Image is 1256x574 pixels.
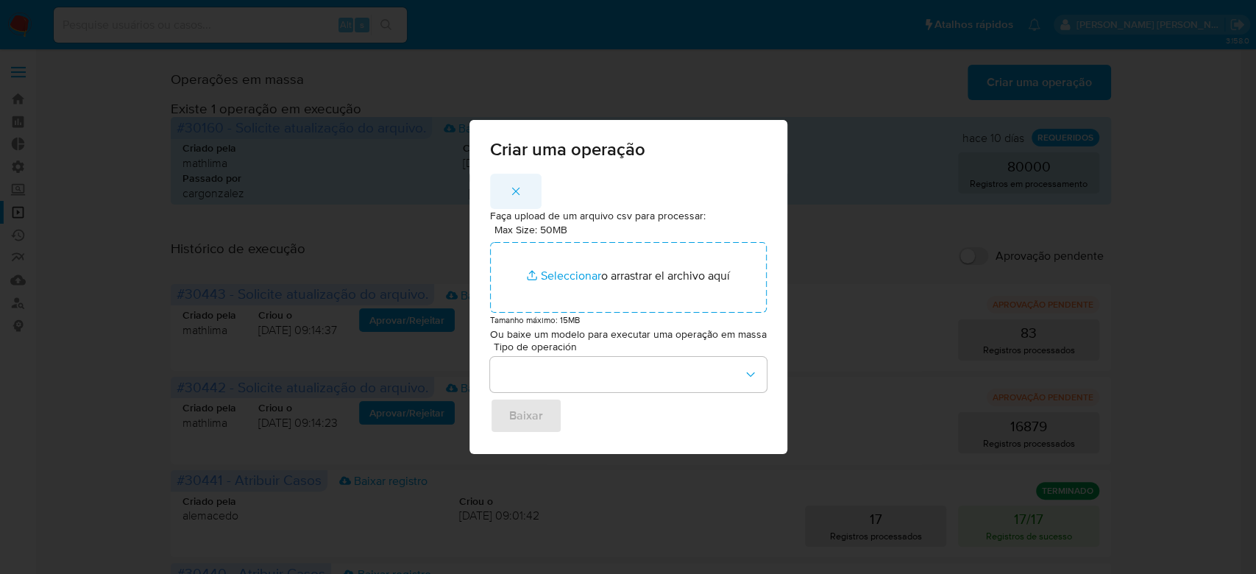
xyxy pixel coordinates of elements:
label: Max Size: 50MB [494,223,567,236]
span: Tipo de operación [494,341,770,352]
small: Tamanho máximo: 15MB [490,313,580,326]
p: Faça upload de um arquivo csv para processar: [490,209,767,224]
span: Criar uma operação [490,141,767,158]
p: Ou baixe um modelo para executar uma operação em massa [490,327,767,342]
